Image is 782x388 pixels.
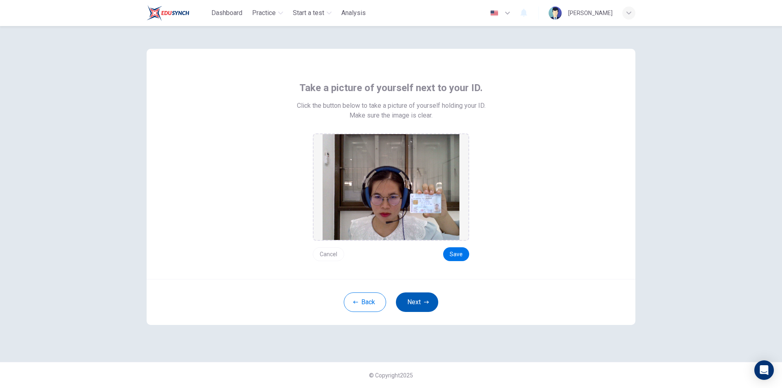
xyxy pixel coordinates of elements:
[290,6,335,20] button: Start a test
[754,360,774,380] div: Open Intercom Messenger
[349,111,433,120] span: Make sure the image is clear.
[568,8,613,18] div: [PERSON_NAME]
[299,81,483,94] span: Take a picture of yourself next to your ID.
[252,8,276,18] span: Practice
[489,10,499,16] img: en
[313,247,344,261] button: Cancel
[549,7,562,20] img: Profile picture
[344,292,386,312] button: Back
[396,292,438,312] button: Next
[147,5,208,21] a: Train Test logo
[323,134,459,240] img: preview screemshot
[293,8,324,18] span: Start a test
[443,247,469,261] button: Save
[147,5,189,21] img: Train Test logo
[249,6,286,20] button: Practice
[211,8,242,18] span: Dashboard
[297,101,485,111] span: Click the button below to take a picture of yourself holding your ID.
[341,8,366,18] span: Analysis
[369,372,413,379] span: © Copyright 2025
[338,6,369,20] button: Analysis
[208,6,246,20] button: Dashboard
